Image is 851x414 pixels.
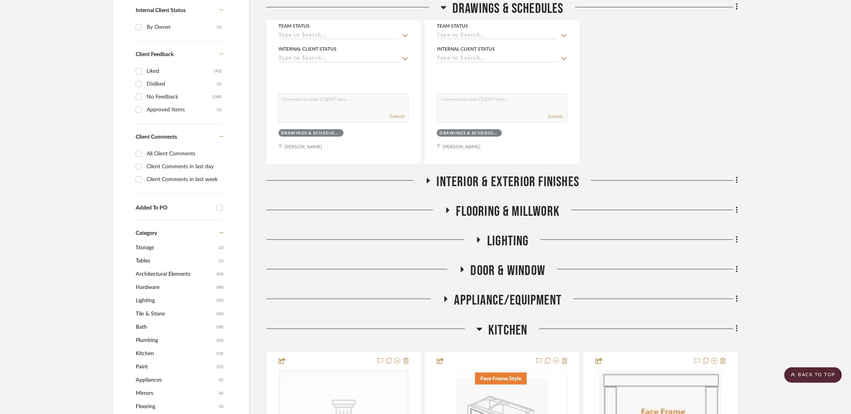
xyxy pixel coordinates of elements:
div: (248) [212,91,222,103]
div: By Owner [147,21,217,33]
span: (14) [216,347,223,360]
div: Disliked [147,78,217,90]
span: Architectural Elements [136,268,215,281]
span: Mirrors [136,387,217,400]
div: No Feedback [147,91,212,103]
span: Storage [136,241,217,254]
div: All Client Comments [147,148,222,160]
span: Flooring & Millwork [456,203,560,220]
span: APPLIANCE/EQUIPMENT [454,292,562,309]
div: Drawings & Schedules [440,130,497,136]
scroll-to-top-button: BACK TO TOP [784,367,842,383]
span: INTERIOR & EXTERIOR FINISHES [437,174,580,190]
div: (1) [217,78,222,90]
input: Type to Search… [437,55,558,63]
div: Team Status [437,23,468,30]
span: Flooring [136,400,217,413]
span: (3) [219,400,223,413]
span: (65) [216,268,223,280]
span: Tile & Stone [136,307,215,321]
span: (6) [219,387,223,400]
span: (26) [216,334,223,347]
span: LIGHTING [487,233,529,250]
input: Type to Search… [278,32,399,40]
input: Type to Search… [437,32,558,40]
span: Kitchen [488,322,527,339]
span: Category [136,230,157,237]
span: Bath [136,321,215,334]
div: (42) [215,65,222,78]
div: Drawings & Schedules [281,130,339,136]
span: Kitchen [136,347,215,360]
span: (36) [216,308,223,320]
div: Added To PO [136,205,213,211]
div: (2) [217,21,222,33]
span: Hardware [136,281,215,294]
span: (2) [219,241,223,254]
div: Liked [147,65,215,78]
span: (1) [219,255,223,267]
span: Client Feedback [136,52,174,57]
div: (1) [217,104,222,116]
div: Client Comments in last day [147,160,222,173]
span: (9) [219,374,223,386]
span: Internal Client Status [136,8,186,13]
button: Submit [390,113,404,120]
span: (40) [216,281,223,294]
span: Paint [136,360,215,373]
span: (28) [216,321,223,333]
span: (12) [216,361,223,373]
div: Internal Client Status [437,46,495,53]
button: Submit [548,113,563,120]
span: Appliances [136,373,217,387]
span: Lighting [136,294,215,307]
div: Client Comments in last week [147,173,222,186]
span: Door & Window [471,262,546,279]
div: Internal Client Status [278,46,337,53]
span: (37) [216,294,223,307]
span: Client Comments [136,134,177,140]
span: Tables [136,254,217,268]
div: Team Status [278,23,310,30]
div: Approved Items [147,104,217,116]
input: Type to Search… [278,55,399,63]
span: Plumbing [136,334,215,347]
